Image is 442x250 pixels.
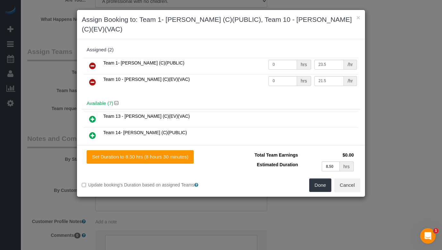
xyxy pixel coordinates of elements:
[297,76,311,86] div: hrs
[433,228,438,233] span: 1
[82,15,360,34] h3: Assign Booking to: Team 1- [PERSON_NAME] (C)(PUBLIC), Team 10 - [PERSON_NAME] (C)(EV)(VAC)
[340,161,354,171] div: hrs
[257,162,298,167] span: Estimated Duration
[344,60,357,70] div: /hr
[87,47,355,53] div: Assigned (2)
[300,150,355,160] td: $0.00
[103,130,187,135] span: Team 14- [PERSON_NAME] (C)(PUBLIC)
[344,76,357,86] div: /hr
[356,14,360,21] button: ×
[82,182,216,188] label: Update booking's Duration based on assigned Teams
[103,77,190,82] span: Team 10 - [PERSON_NAME] (C)(EV)(VAC)
[226,150,300,160] td: Total Team Earnings
[309,178,332,192] button: Done
[334,178,360,192] button: Cancel
[420,228,436,244] iframe: Intercom live chat
[103,60,184,65] span: Team 1- [PERSON_NAME] (C)(PUBLIC)
[87,150,194,164] button: Set Duration to 8.50 hrs (8 hours 30 minutes)
[297,60,311,70] div: hrs
[103,114,190,119] span: Team 13 - [PERSON_NAME] (C)(EV)(VAC)
[82,183,86,187] input: Update booking's Duration based on assigned Teams
[87,101,355,106] h4: Available (7)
